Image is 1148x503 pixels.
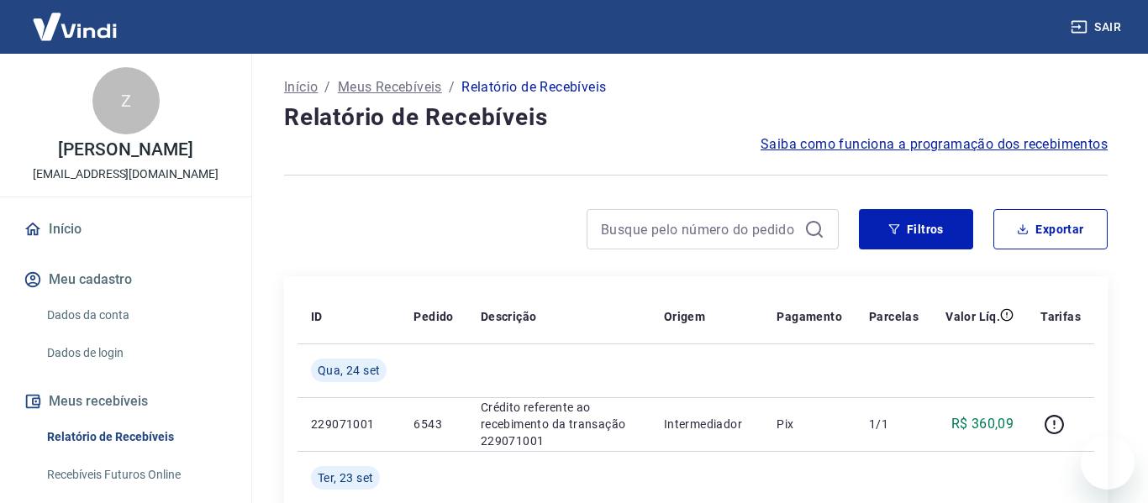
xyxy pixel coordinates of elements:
[859,209,973,249] button: Filtros
[40,458,231,492] a: Recebíveis Futuros Online
[20,1,129,52] img: Vindi
[20,261,231,298] button: Meu cadastro
[33,165,219,183] p: [EMAIL_ADDRESS][DOMAIN_NAME]
[311,416,387,432] p: 229071001
[1081,436,1135,490] iframe: Botão para abrir a janela de mensagens
[777,416,842,432] p: Pix
[761,134,1108,155] a: Saiba como funciona a programação dos recebimentos
[311,308,323,325] p: ID
[461,77,606,97] p: Relatório de Recebíveis
[601,217,798,242] input: Busque pelo número do pedido
[20,211,231,248] a: Início
[664,308,705,325] p: Origem
[1040,308,1081,325] p: Tarifas
[20,383,231,420] button: Meus recebíveis
[318,469,373,486] span: Ter, 23 set
[58,141,192,159] p: [PERSON_NAME]
[869,416,919,432] p: 1/1
[92,67,160,134] div: Z
[481,399,637,449] p: Crédito referente ao recebimento da transação 229071001
[481,308,537,325] p: Descrição
[777,308,842,325] p: Pagamento
[318,362,380,379] span: Qua, 24 set
[1067,12,1128,43] button: Sair
[40,298,231,333] a: Dados da conta
[40,336,231,370] a: Dados de login
[284,77,318,97] a: Início
[869,308,919,325] p: Parcelas
[993,209,1108,249] button: Exportar
[284,101,1108,134] h4: Relatório de Recebíveis
[951,414,1014,434] p: R$ 360,09
[40,420,231,454] a: Relatório de Recebíveis
[413,308,453,325] p: Pedido
[449,77,455,97] p: /
[945,308,1000,325] p: Valor Líq.
[413,416,453,432] p: 6543
[338,77,442,97] a: Meus Recebíveis
[664,416,750,432] p: Intermediador
[324,77,330,97] p: /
